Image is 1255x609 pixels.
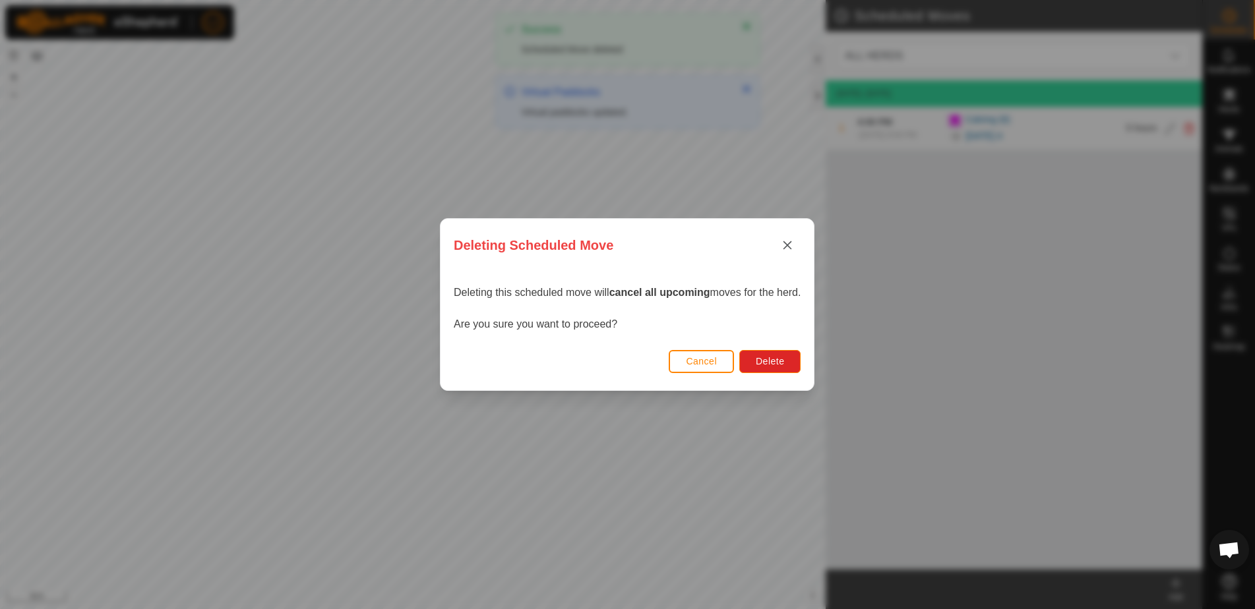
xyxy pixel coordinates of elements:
button: Delete [739,350,801,373]
span: Deleting Scheduled Move [454,235,613,255]
p: Are you sure you want to proceed? [454,316,801,332]
span: Delete [756,356,784,366]
span: Cancel [687,356,718,366]
a: Open chat [1209,530,1249,569]
button: Cancel [669,350,735,373]
p: Deleting this scheduled move will moves for the herd. [454,285,801,301]
strong: cancel all upcoming [609,287,710,298]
